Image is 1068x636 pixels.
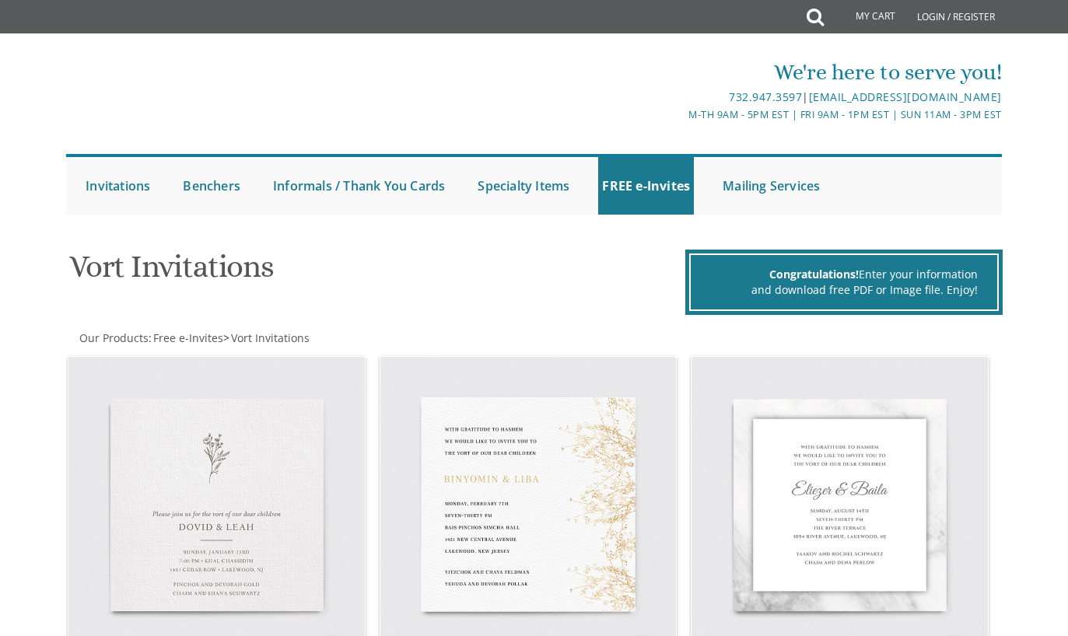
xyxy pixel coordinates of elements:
[809,89,1002,104] a: [EMAIL_ADDRESS][DOMAIN_NAME]
[822,2,906,33] a: My Cart
[231,330,310,345] span: Vort Invitations
[769,267,859,281] span: Congratulations!
[379,88,1002,107] div: |
[719,157,824,215] a: Mailing Services
[82,157,154,215] a: Invitations
[153,330,223,345] span: Free e-Invites
[179,157,244,215] a: Benchers
[379,107,1002,123] div: M-Th 9am - 5pm EST | Fri 9am - 1pm EST | Sun 11am - 3pm EST
[152,330,223,345] a: Free e-Invites
[229,330,310,345] a: Vort Invitations
[66,330,534,346] div: :
[223,330,310,345] span: >
[474,157,573,215] a: Specialty Items
[269,157,449,215] a: Informals / Thank You Cards
[710,267,978,282] div: Enter your information
[598,157,694,215] a: FREE e-Invites
[69,250,681,295] h1: Vort Invitations
[379,57,1002,88] div: We're here to serve you!
[729,89,802,104] a: 732.947.3597
[78,330,149,345] a: Our Products
[710,282,978,298] div: and download free PDF or Image file. Enjoy!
